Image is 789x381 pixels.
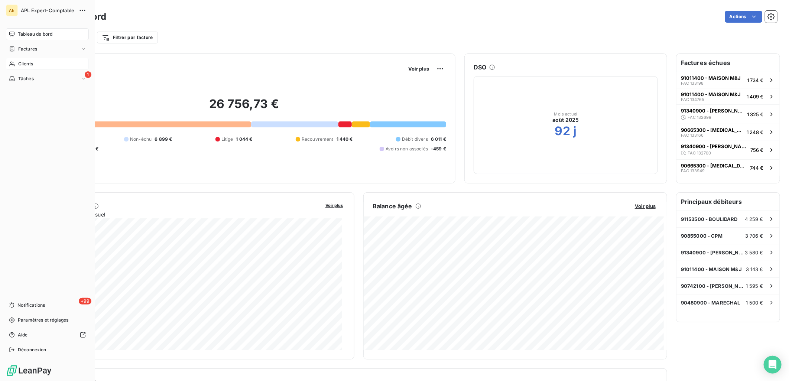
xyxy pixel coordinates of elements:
[302,136,334,143] span: Recouvrement
[725,11,762,23] button: Actions
[681,97,704,102] span: FAC 134765
[750,165,763,171] span: 744 €
[17,302,45,309] span: Notifications
[676,88,780,104] button: 91011400 - MAISON M&JFAC 1347651 409 €
[635,203,656,209] span: Voir plus
[681,91,741,97] span: 91011400 - MAISON M&J
[633,203,658,209] button: Voir plus
[681,300,740,306] span: 90480900 - MARECHAL
[42,211,320,218] span: Chiffre d'affaires mensuel
[676,159,780,176] button: 90665300 - [MEDICAL_DATA]FAC 133949744 €
[747,111,763,117] span: 1 325 €
[676,54,780,72] h6: Factures échues
[6,28,89,40] a: Tableau de bord
[676,104,780,124] button: 91340900 - [PERSON_NAME]FAC 1326991 325 €
[681,250,745,255] span: 91340900 - [PERSON_NAME]
[337,136,353,143] span: 1 440 €
[42,97,446,119] h2: 26 756,73 €
[747,94,763,100] span: 1 409 €
[681,143,747,149] span: 91340900 - [PERSON_NAME]
[155,136,172,143] span: 6 899 €
[221,136,233,143] span: Litige
[681,283,746,289] span: 90742100 - [PERSON_NAME]
[130,136,152,143] span: Non-échu
[745,233,763,239] span: 3 706 €
[6,329,89,341] a: Aide
[85,71,91,78] span: 1
[746,283,763,289] span: 1 595 €
[6,4,18,16] div: AE
[747,77,763,83] span: 1 734 €
[431,146,446,152] span: -459 €
[681,169,705,173] span: FAC 133949
[554,112,578,116] span: Mois actuel
[676,140,780,159] button: 91340900 - [PERSON_NAME]FAC 132700756 €
[681,108,744,114] span: 91340900 - [PERSON_NAME]
[236,136,253,143] span: 1 044 €
[688,115,711,120] span: FAC 132699
[676,72,780,88] button: 91011400 - MAISON M&JFAC 1331981 734 €
[21,7,74,13] span: APL Expert-Comptable
[6,314,89,326] a: Paramètres et réglages
[681,216,738,222] span: 91153500 - BOULIDARD
[6,58,89,70] a: Clients
[373,202,412,211] h6: Balance âgée
[750,147,763,153] span: 756 €
[18,61,33,67] span: Clients
[323,202,345,208] button: Voir plus
[745,250,763,255] span: 3 580 €
[18,346,46,353] span: Déconnexion
[325,203,343,208] span: Voir plus
[681,163,747,169] span: 90665300 - [MEDICAL_DATA]
[745,216,763,222] span: 4 259 €
[408,66,429,72] span: Voir plus
[676,124,780,140] button: 90665300 - [MEDICAL_DATA]FAC 1331661 248 €
[402,136,428,143] span: Débit divers
[6,43,89,55] a: Factures
[681,75,741,81] span: 91011400 - MAISON M&J
[18,31,52,38] span: Tableau de bord
[681,127,744,133] span: 90665300 - [MEDICAL_DATA]
[746,266,763,272] span: 3 143 €
[6,73,89,85] a: 1Tâches
[681,133,704,137] span: FAC 133166
[681,81,704,85] span: FAC 133198
[18,317,68,323] span: Paramètres et réglages
[431,136,446,143] span: 6 011 €
[676,193,780,211] h6: Principaux débiteurs
[6,365,52,377] img: Logo LeanPay
[688,151,711,155] span: FAC 132700
[552,116,579,124] span: août 2025
[747,129,763,135] span: 1 248 €
[555,124,570,139] h2: 92
[79,298,91,305] span: +99
[406,65,431,72] button: Voir plus
[681,266,742,272] span: 91011400 - MAISON M&J
[764,356,782,374] div: Open Intercom Messenger
[97,32,158,43] button: Filtrer par facture
[681,233,723,239] span: 90855000 - CPM
[573,124,577,139] h2: j
[474,63,486,72] h6: DSO
[18,46,37,52] span: Factures
[386,146,428,152] span: Avoirs non associés
[18,332,28,338] span: Aide
[18,75,34,82] span: Tâches
[746,300,763,306] span: 1 500 €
